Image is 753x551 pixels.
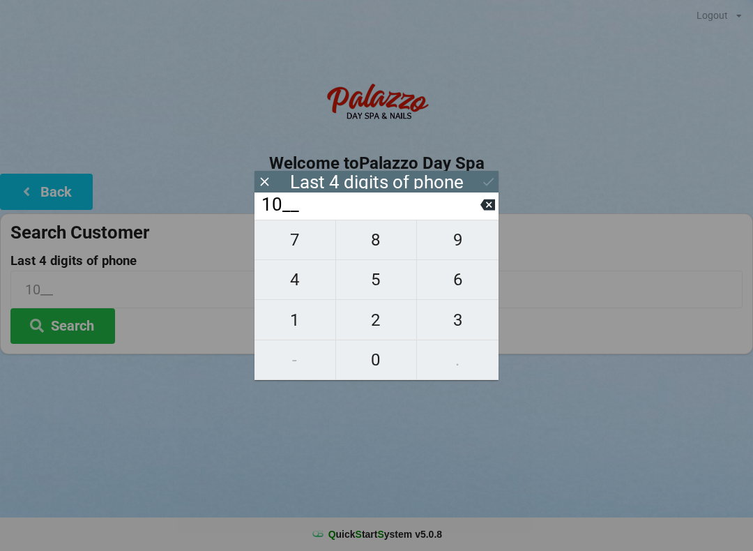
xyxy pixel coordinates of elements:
[254,225,335,255] span: 7
[417,305,499,335] span: 3
[417,220,499,260] button: 9
[417,260,499,300] button: 6
[336,300,418,340] button: 2
[254,265,335,294] span: 4
[336,265,417,294] span: 5
[417,265,499,294] span: 6
[254,305,335,335] span: 1
[417,300,499,340] button: 3
[336,225,417,255] span: 8
[290,175,464,189] div: Last 4 digits of phone
[254,300,336,340] button: 1
[254,220,336,260] button: 7
[254,260,336,300] button: 4
[336,345,417,375] span: 0
[417,225,499,255] span: 9
[336,220,418,260] button: 8
[336,305,417,335] span: 2
[336,340,418,380] button: 0
[336,260,418,300] button: 5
